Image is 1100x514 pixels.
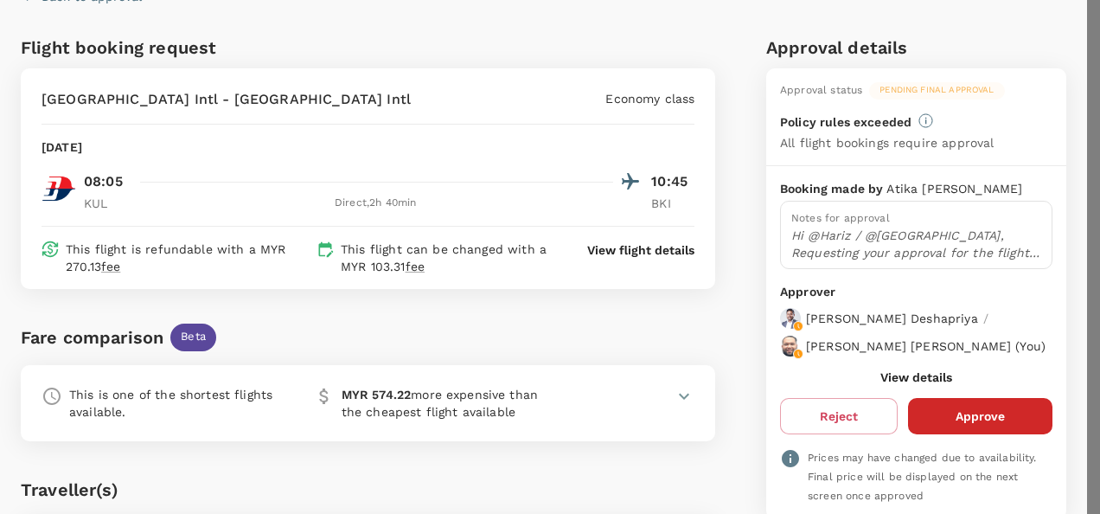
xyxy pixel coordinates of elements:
[806,310,978,327] p: [PERSON_NAME] Deshapriya
[780,336,801,357] img: avatar-67b4218f54620.jpeg
[341,241,557,275] p: This flight can be changed with a MYR 103.31
[605,90,694,107] p: Economy class
[983,310,988,327] p: /
[587,241,694,259] p: View flight details
[780,308,801,329] img: avatar-67a5bcb800f47.png
[21,324,163,351] div: Fare comparison
[780,113,911,131] p: Policy rules exceeded
[780,398,898,434] button: Reject
[791,212,890,224] span: Notes for approval
[84,195,127,212] p: KUL
[42,138,82,156] p: [DATE]
[342,388,412,402] b: MYR 574.22
[42,171,76,206] img: MH
[66,241,310,275] p: This flight is refundable with a MYR 270.13
[137,195,613,212] div: Direct , 2h 40min
[84,171,123,192] p: 08:05
[651,171,694,192] p: 10:45
[21,476,715,504] div: Traveller(s)
[780,180,886,197] p: Booking made by
[342,386,559,421] p: more expensive than the cheapest flight available
[791,227,1041,261] p: Hi @Hariz / @[GEOGRAPHIC_DATA], Requesting your approval for the flight below: PRJ NO : 809360 CL...
[780,82,862,100] div: Approval status
[69,386,286,421] p: This is one of the shortest flights available.
[908,398,1052,434] button: Approve
[101,260,120,273] span: fee
[886,180,1022,197] p: Atika [PERSON_NAME]
[651,195,694,212] p: BKI
[880,370,952,384] button: View details
[406,260,425,273] span: fee
[808,452,1037,502] span: Prices may have changed due to availability. Final price will be displayed on the next screen onc...
[766,34,1066,61] h6: Approval details
[806,337,1046,355] p: [PERSON_NAME] [PERSON_NAME] ( You )
[780,283,1052,301] p: Approver
[42,89,411,110] p: [GEOGRAPHIC_DATA] Intl - [GEOGRAPHIC_DATA] Intl
[170,329,216,345] span: Beta
[869,84,1004,96] span: Pending final approval
[780,134,994,151] p: All flight bookings require approval
[21,34,365,61] h6: Flight booking request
